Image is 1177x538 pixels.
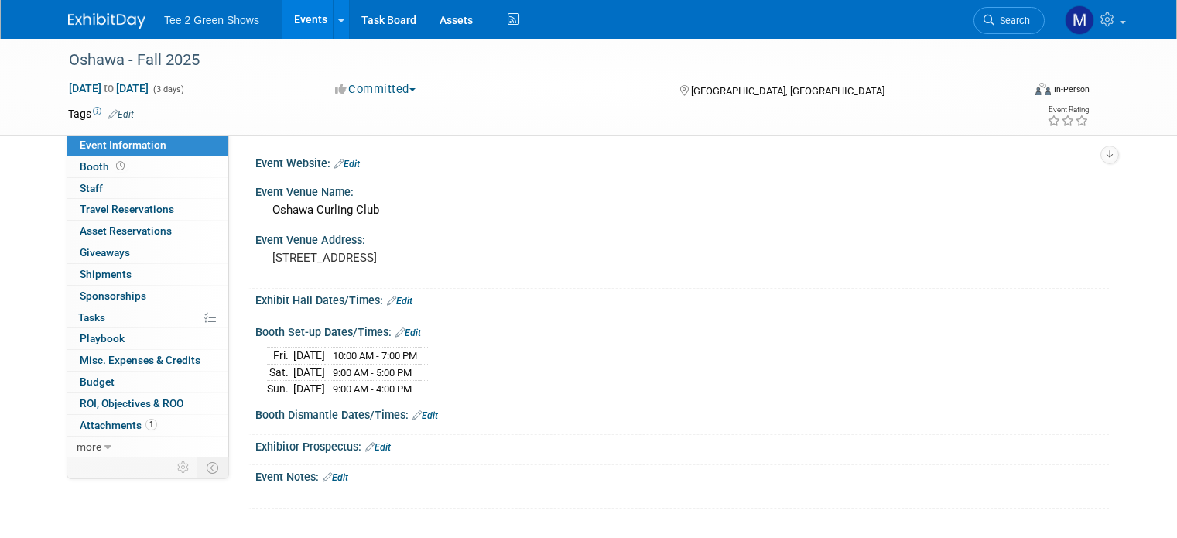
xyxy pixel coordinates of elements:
[365,442,391,453] a: Edit
[293,381,325,397] td: [DATE]
[395,327,421,338] a: Edit
[272,251,594,265] pre: [STREET_ADDRESS]
[267,347,293,364] td: Fri.
[170,457,197,478] td: Personalize Event Tab Strip
[333,350,417,362] span: 10:00 AM - 7:00 PM
[80,268,132,280] span: Shipments
[255,180,1109,200] div: Event Venue Name:
[80,203,174,215] span: Travel Reservations
[67,372,228,392] a: Budget
[113,160,128,172] span: Booth not reserved yet
[333,367,412,379] span: 9:00 AM - 5:00 PM
[334,159,360,170] a: Edit
[80,246,130,259] span: Giveaways
[293,347,325,364] td: [DATE]
[1065,5,1094,35] img: Michael Kruger
[323,472,348,483] a: Edit
[68,81,149,95] span: [DATE] [DATE]
[152,84,184,94] span: (3 days)
[67,286,228,307] a: Sponsorships
[330,81,422,98] button: Committed
[973,7,1045,34] a: Search
[80,290,146,302] span: Sponsorships
[67,328,228,349] a: Playbook
[164,14,259,26] span: Tee 2 Green Shows
[80,224,172,237] span: Asset Reservations
[80,182,103,194] span: Staff
[101,82,116,94] span: to
[1053,84,1090,95] div: In-Person
[267,364,293,381] td: Sat.
[67,156,228,177] a: Booth
[108,109,134,120] a: Edit
[67,135,228,156] a: Event Information
[994,15,1030,26] span: Search
[80,354,200,366] span: Misc. Expenses & Credits
[67,350,228,371] a: Misc. Expenses & Credits
[80,419,157,431] span: Attachments
[387,296,412,307] a: Edit
[145,419,157,430] span: 1
[939,81,1090,104] div: Event Format
[333,383,412,395] span: 9:00 AM - 4:00 PM
[77,440,101,453] span: more
[67,199,228,220] a: Travel Reservations
[68,106,134,122] td: Tags
[293,364,325,381] td: [DATE]
[63,46,1003,74] div: Oshawa - Fall 2025
[67,393,228,414] a: ROI, Objectives & ROO
[255,435,1109,455] div: Exhibitor Prospectus:
[67,178,228,199] a: Staff
[80,332,125,344] span: Playbook
[1047,106,1089,114] div: Event Rating
[80,375,115,388] span: Budget
[80,397,183,409] span: ROI, Objectives & ROO
[412,410,438,421] a: Edit
[67,415,228,436] a: Attachments1
[67,437,228,457] a: more
[255,289,1109,309] div: Exhibit Hall Dates/Times:
[255,320,1109,341] div: Booth Set-up Dates/Times:
[67,264,228,285] a: Shipments
[255,403,1109,423] div: Booth Dismantle Dates/Times:
[255,465,1109,485] div: Event Notes:
[255,152,1109,172] div: Event Website:
[255,228,1109,248] div: Event Venue Address:
[80,139,166,151] span: Event Information
[80,160,128,173] span: Booth
[67,221,228,242] a: Asset Reservations
[267,198,1097,222] div: Oshawa Curling Club
[67,307,228,328] a: Tasks
[691,85,884,97] span: [GEOGRAPHIC_DATA], [GEOGRAPHIC_DATA]
[78,311,105,324] span: Tasks
[1035,83,1051,95] img: Format-Inperson.png
[68,13,145,29] img: ExhibitDay
[67,242,228,263] a: Giveaways
[267,381,293,397] td: Sun.
[197,457,229,478] td: Toggle Event Tabs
